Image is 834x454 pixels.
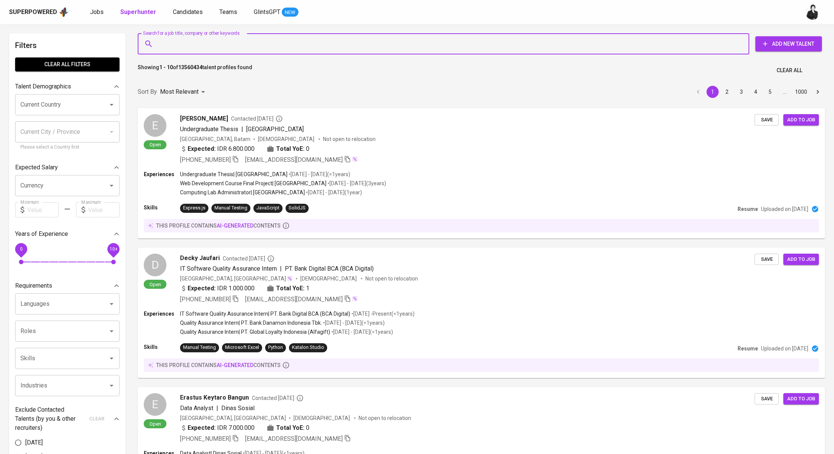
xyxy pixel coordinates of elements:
[778,88,791,96] div: …
[146,281,164,288] span: Open
[180,284,255,293] div: IDR 1.000.000
[178,64,202,70] b: 13560434
[738,345,758,352] p: Resume
[777,66,802,75] span: Clear All
[812,86,824,98] button: Go to next page
[245,156,343,163] span: [EMAIL_ADDRESS][DOMAIN_NAME]
[15,79,120,94] div: Talent Demographics
[9,8,57,17] div: Superpowered
[217,362,253,368] span: AI-generated
[787,395,815,403] span: Add to job
[144,310,180,318] p: Experiences
[180,435,231,442] span: [PHONE_NUMBER]
[180,265,277,272] span: IT Software Quality Assurance Intern
[20,246,22,252] span: 0
[120,8,156,15] b: Superhunter
[144,343,180,351] p: Skills
[180,189,305,196] p: Computing Lab Administrator | [GEOGRAPHIC_DATA]
[144,393,166,416] div: E
[183,205,205,212] div: Express.js
[180,180,326,187] p: Web Development Course Final Project | [GEOGRAPHIC_DATA]
[219,8,237,15] span: Teams
[359,414,411,422] p: Not open to relocation
[180,254,220,263] span: Decky Jaufari
[365,275,418,282] p: Not open to relocation
[254,8,298,17] a: GlintsGPT NEW
[787,255,815,264] span: Add to job
[350,310,415,318] p: • [DATE] - Present ( <1 years )
[180,126,238,133] span: Undergraduate Thesis
[214,205,247,212] div: Manual Testing
[258,135,315,143] span: [DEMOGRAPHIC_DATA]
[225,344,259,351] div: Microsoft Excel
[219,8,239,17] a: Teams
[323,135,376,143] p: Not open to relocation
[289,205,306,212] div: SolidJS
[180,319,322,327] p: Quality Assurance Intern | PT. Bank Danamon Indonesia Tbk.
[15,405,120,432] div: Exclude Contacted Talents (by you & other recruiters)clear
[138,108,825,239] a: EOpen[PERSON_NAME]Contacted [DATE]Undergraduate Thesis|[GEOGRAPHIC_DATA][GEOGRAPHIC_DATA], Batam[...
[252,394,304,402] span: Contacted [DATE]
[180,328,330,336] p: Quality Assurance Intern | PT. Global Loyalty Indonesia (Alfagift)
[144,170,180,178] p: Experiences
[9,6,69,18] a: Superpoweredapp logo
[216,404,218,413] span: |
[223,255,275,262] span: Contacted [DATE]
[144,204,180,211] p: Skills
[144,114,166,137] div: E
[188,423,216,432] b: Expected:
[755,114,779,126] button: Save
[755,254,779,265] button: Save
[280,264,282,273] span: |
[180,156,231,163] span: [PHONE_NUMBER]
[758,395,775,403] span: Save
[254,8,280,15] span: GlintsGPT
[15,163,58,172] p: Expected Salary
[160,85,208,99] div: Most Relevant
[106,353,117,364] button: Open
[20,144,114,151] p: Please select a Country first
[735,86,747,98] button: Go to page 3
[27,202,59,217] input: Value
[221,404,255,412] span: Dinas Sosial
[267,255,275,262] svg: By Batam recruiter
[761,39,816,49] span: Add New Talent
[276,284,304,293] b: Total YoE:
[183,344,216,351] div: Manual Testing
[188,144,216,153] b: Expected:
[109,246,117,252] span: 10+
[144,254,166,276] div: D
[306,284,309,293] span: 1
[217,223,253,229] span: AI-generated
[180,310,350,318] p: IT Software Quality Assurance Intern | PT. Bank Digital BCA (BCA Digital)
[173,8,203,15] span: Candidates
[292,344,324,351] div: Katalon Studio
[275,115,283,122] svg: By Batam recruiter
[707,86,719,98] button: page 1
[245,435,343,442] span: [EMAIL_ADDRESS][DOMAIN_NAME]
[245,296,343,303] span: [EMAIL_ADDRESS][DOMAIN_NAME]
[106,180,117,191] button: Open
[306,144,309,153] span: 0
[282,9,298,16] span: NEW
[180,296,231,303] span: [PHONE_NUMBER]
[296,394,304,402] svg: By Batam recruiter
[15,57,120,71] button: Clear All filters
[156,222,281,229] p: this profile contains contents
[180,170,287,178] p: Undergraduate Thesis | [GEOGRAPHIC_DATA]
[764,86,776,98] button: Go to page 5
[15,278,120,293] div: Requirements
[180,393,249,402] span: Erastus Keytaro Bangun
[691,86,825,98] nav: pagination navigation
[305,189,362,196] p: • [DATE] - [DATE] ( 1 year )
[138,64,252,77] p: Showing of talent profiles found
[761,345,808,352] p: Uploaded on [DATE]
[106,380,117,391] button: Open
[276,144,304,153] b: Total YoE:
[761,205,808,213] p: Uploaded on [DATE]
[15,39,120,51] h6: Filters
[306,423,309,432] span: 0
[180,135,250,143] div: [GEOGRAPHIC_DATA], Batam
[15,281,52,290] p: Requirements
[59,6,69,18] img: app logo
